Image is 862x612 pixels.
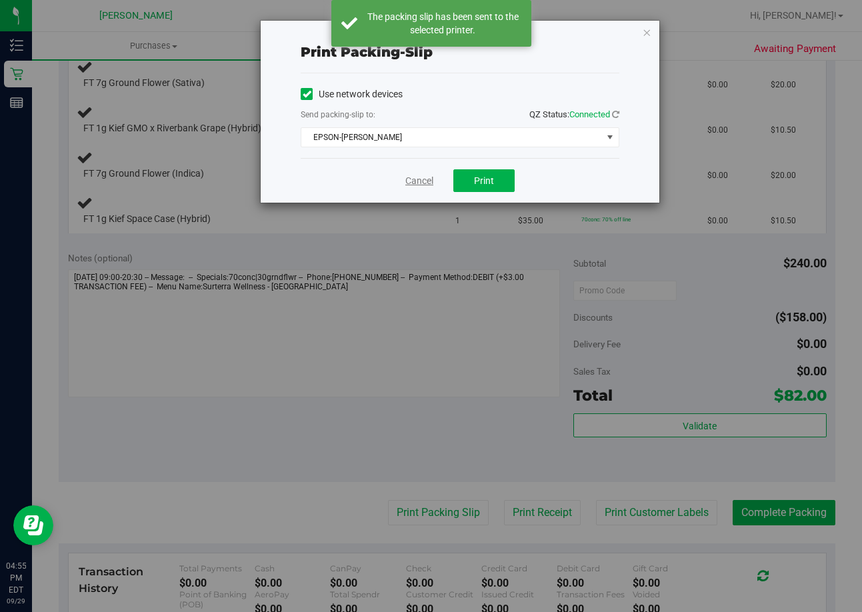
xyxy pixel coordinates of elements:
[301,109,375,121] label: Send packing-slip to:
[474,175,494,186] span: Print
[301,87,403,101] label: Use network devices
[602,128,619,147] span: select
[405,174,433,188] a: Cancel
[301,128,602,147] span: EPSON-[PERSON_NAME]
[529,109,619,119] span: QZ Status:
[569,109,610,119] span: Connected
[301,44,433,60] span: Print packing-slip
[365,10,521,37] div: The packing slip has been sent to the selected printer.
[453,169,515,192] button: Print
[13,505,53,545] iframe: Resource center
